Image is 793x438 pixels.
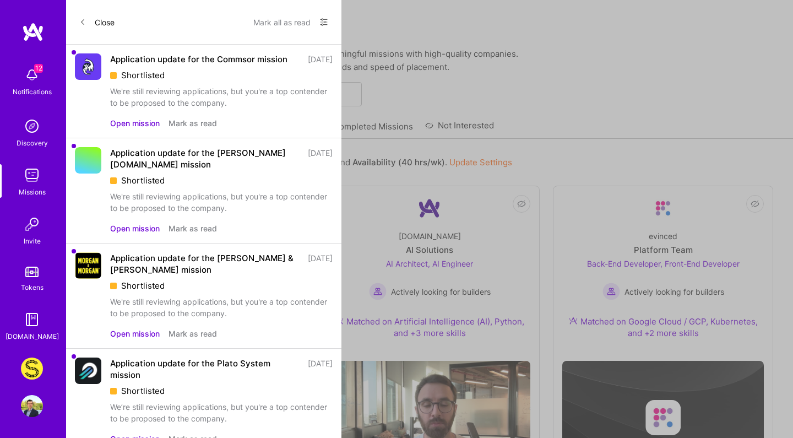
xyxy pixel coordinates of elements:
img: discovery [21,115,43,137]
a: User Avatar [18,395,46,417]
button: Open mission [110,223,160,234]
div: Missions [19,186,46,198]
img: teamwork [21,164,43,186]
div: We’re still reviewing applications, but you're a top contender to be proposed to the company. [110,401,333,424]
div: We're still reviewing applications, but you're a top contender to be proposed to the company. [110,191,333,214]
div: Shortlisted [110,69,333,81]
div: Shortlisted [110,175,333,186]
img: Company Logo [75,53,101,80]
img: Invite [21,213,43,235]
img: Studs: A Fresh Take on Ear Piercing & Earrings [21,358,43,380]
div: We're still reviewing applications, but you're a top contender to be proposed to the company. [110,85,333,109]
div: Discovery [17,137,48,149]
div: Application update for the [PERSON_NAME] & [PERSON_NAME] mission [110,252,301,275]
button: Mark as read [169,223,217,234]
img: logo [22,22,44,42]
button: Mark as read [169,328,217,339]
button: Close [79,13,115,31]
div: Application update for the Commsor mission [110,53,287,65]
button: Mark as read [169,117,217,129]
div: [DATE] [308,358,333,381]
div: We're still reviewing applications, but you're a top contender to be proposed to the company. [110,296,333,319]
div: Tokens [21,282,44,293]
button: Open mission [110,117,160,129]
div: Application update for the Plato System mission [110,358,301,381]
div: [DATE] [308,147,333,170]
div: Application update for the [PERSON_NAME][DOMAIN_NAME] mission [110,147,301,170]
div: [DATE] [308,252,333,275]
button: Open mission [110,328,160,339]
div: Shortlisted [110,280,333,291]
img: Company Logo [75,252,101,279]
img: guide book [21,309,43,331]
button: Mark all as read [253,13,311,31]
div: [DATE] [308,53,333,65]
img: User Avatar [21,395,43,417]
img: tokens [25,267,39,277]
a: Studs: A Fresh Take on Ear Piercing & Earrings [18,358,46,380]
img: Company Logo [75,358,101,384]
div: Invite [24,235,41,247]
div: Shortlisted [110,385,333,397]
div: [DOMAIN_NAME] [6,331,59,342]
